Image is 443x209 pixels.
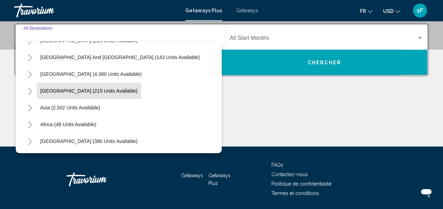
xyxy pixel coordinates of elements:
[40,88,138,94] span: [GEOGRAPHIC_DATA] (215 units available)
[37,100,104,116] button: Asia (2,502 units available)
[411,3,429,18] button: User Menu
[37,66,145,82] button: [GEOGRAPHIC_DATA] (4,360 units available)
[23,101,37,115] button: Toggle Asia (2,502 units available)
[37,83,141,99] button: [GEOGRAPHIC_DATA] (215 units available)
[208,173,230,186] a: Getaways Plus
[271,190,319,196] a: Termes et conditions
[40,71,141,77] span: [GEOGRAPHIC_DATA] (4,360 units available)
[181,173,203,178] a: Getaways
[40,105,100,110] span: Asia (2,502 units available)
[23,84,37,98] button: Toggle Central America (215 units available)
[23,117,37,131] button: Toggle Africa (48 units available)
[383,6,400,16] button: Change currency
[37,133,141,149] button: [GEOGRAPHIC_DATA] (380 units available)
[40,138,138,144] span: [GEOGRAPHIC_DATA] (380 units available)
[222,50,428,75] button: Chercher
[67,169,137,190] a: Travorium
[23,50,37,64] button: Toggle South Pacific and Oceania (143 units available)
[40,55,200,60] span: [GEOGRAPHIC_DATA] and [GEOGRAPHIC_DATA] (143 units available)
[185,8,222,13] a: Getaways Plus
[23,67,37,81] button: Toggle South America (4,360 units available)
[14,3,178,17] a: Travorium
[16,24,427,75] div: Search widget
[417,7,423,14] span: sF
[236,8,258,13] a: Getaways
[360,8,366,14] span: fr
[23,134,37,148] button: Toggle Middle East (380 units available)
[271,162,283,168] a: FAQs
[383,8,394,14] span: USD
[40,122,96,127] span: Africa (48 units available)
[360,6,373,16] button: Change language
[415,181,437,203] iframe: Bouton de lancement de la fenêtre de messagerie
[271,172,308,177] a: Contactez-nous
[271,181,331,187] a: Politique de confidentialité
[37,116,100,132] button: Africa (48 units available)
[37,49,203,65] button: [GEOGRAPHIC_DATA] and [GEOGRAPHIC_DATA] (143 units available)
[308,60,341,65] span: Chercher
